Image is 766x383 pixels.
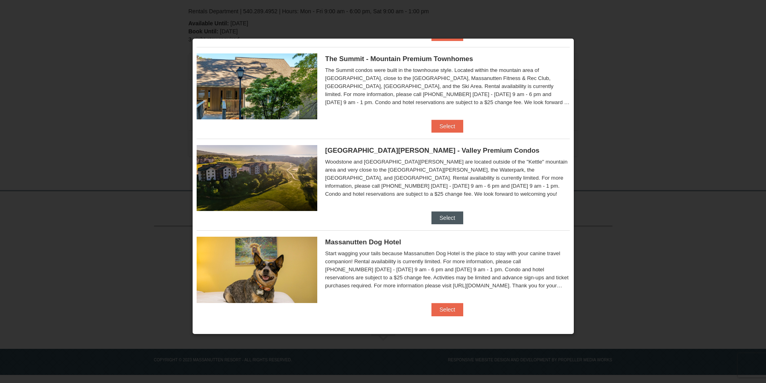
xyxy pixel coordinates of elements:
[325,238,401,246] span: Massanutten Dog Hotel
[325,66,570,107] div: The Summit condos were built in the townhouse style. Located within the mountain area of [GEOGRAP...
[431,303,463,316] button: Select
[325,55,473,63] span: The Summit - Mountain Premium Townhomes
[325,250,570,290] div: Start wagging your tails because Massanutten Dog Hotel is the place to stay with your canine trav...
[325,158,570,198] div: Woodstone and [GEOGRAPHIC_DATA][PERSON_NAME] are located outside of the "Kettle" mountain area an...
[197,53,317,119] img: 19219034-1-0eee7e00.jpg
[197,237,317,303] img: 27428181-5-81c892a3.jpg
[197,145,317,211] img: 19219041-4-ec11c166.jpg
[431,120,463,133] button: Select
[325,147,540,154] span: [GEOGRAPHIC_DATA][PERSON_NAME] - Valley Premium Condos
[431,211,463,224] button: Select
